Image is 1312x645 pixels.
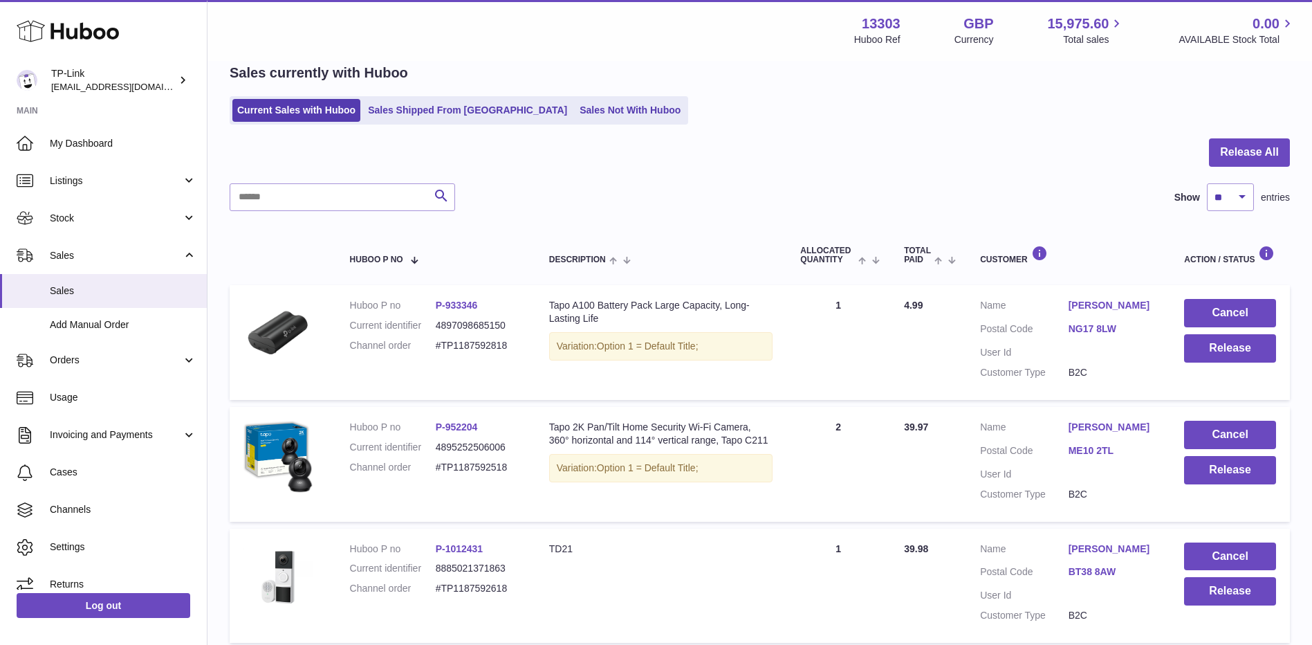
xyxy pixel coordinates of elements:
[243,543,313,612] img: 1727277818.jpg
[1253,15,1279,33] span: 0.00
[50,137,196,150] span: My Dashboard
[1184,543,1276,571] button: Cancel
[350,582,436,595] dt: Channel order
[980,366,1069,379] dt: Customer Type
[980,589,1069,602] dt: User Id
[800,246,854,264] span: ALLOCATED Quantity
[980,246,1156,264] div: Customer
[50,354,182,367] span: Orders
[904,543,928,554] span: 39.98
[50,284,196,298] span: Sales
[436,582,521,595] dd: #TP1187592618
[862,15,900,33] strong: 13303
[854,33,900,46] div: Huboo Ref
[243,299,313,368] img: 1_large_20230109015328j.png
[50,318,196,331] span: Add Manual Order
[1063,33,1125,46] span: Total sales
[1069,609,1157,622] dd: B2C
[436,441,521,454] dd: 4895252506006
[904,421,928,433] span: 39.97
[17,70,37,91] img: gaby.chen@tp-link.com
[50,428,182,442] span: Invoicing and Payments
[980,565,1069,582] dt: Postal Code
[786,529,890,644] td: 1
[980,609,1069,622] dt: Customer Type
[436,339,521,352] dd: #TP1187592818
[350,461,436,474] dt: Channel order
[549,332,773,361] div: Variation:
[50,391,196,404] span: Usage
[1069,565,1157,579] a: BT38 8AW
[1069,444,1157,457] a: ME10 2TL
[350,441,436,454] dt: Current identifier
[549,543,773,556] div: TD21
[980,346,1069,359] dt: User Id
[436,562,521,575] dd: 8885021371863
[50,578,196,591] span: Returns
[436,319,521,332] dd: 4897098685150
[50,174,182,188] span: Listings
[597,462,699,473] span: Option 1 = Default Title;
[786,407,890,522] td: 2
[1069,488,1157,501] dd: B2C
[350,543,436,556] dt: Huboo P no
[436,421,478,433] a: P-952204
[904,300,923,311] span: 4.99
[1184,577,1276,606] button: Release
[363,99,572,122] a: Sales Shipped From [GEOGRAPHIC_DATA]
[549,421,773,447] div: Tapo 2K Pan/Tilt Home Security Wi-Fi Camera, 360° horizontal and 114° vertical range, Tapo C211
[50,249,182,262] span: Sales
[1261,191,1290,204] span: entries
[549,454,773,482] div: Variation:
[549,255,606,264] span: Description
[904,246,931,264] span: Total paid
[1069,366,1157,379] dd: B2C
[50,466,196,479] span: Cases
[50,503,196,516] span: Channels
[1069,322,1157,336] a: NG17 8LW
[980,421,1069,437] dt: Name
[980,488,1069,501] dt: Customer Type
[980,299,1069,316] dt: Name
[786,285,890,400] td: 1
[1179,15,1295,46] a: 0.00 AVAILABLE Stock Total
[980,468,1069,481] dt: User Id
[350,339,436,352] dt: Channel order
[51,67,176,93] div: TP-Link
[1069,543,1157,556] a: [PERSON_NAME]
[232,99,360,122] a: Current Sales with Huboo
[549,299,773,325] div: Tapo A100 Battery Pack Large Capacity, Long-Lasting Life
[1179,33,1295,46] span: AVAILABLE Stock Total
[50,540,196,554] span: Settings
[436,300,478,311] a: P-933346
[1069,299,1157,312] a: [PERSON_NAME]
[1047,15,1109,33] span: 15,975.60
[350,255,403,264] span: Huboo P no
[436,461,521,474] dd: #TP1187592518
[1184,456,1276,484] button: Release
[1184,334,1276,363] button: Release
[954,33,994,46] div: Currency
[1069,421,1157,434] a: [PERSON_NAME]
[230,64,408,82] h2: Sales currently with Huboo
[17,593,190,618] a: Log out
[1174,191,1200,204] label: Show
[350,421,436,434] dt: Huboo P no
[1184,299,1276,327] button: Cancel
[1184,246,1276,264] div: Action / Status
[1047,15,1125,46] a: 15,975.60 Total sales
[597,340,699,352] span: Option 1 = Default Title;
[436,543,483,554] a: P-1012431
[350,299,436,312] dt: Huboo P no
[1184,421,1276,449] button: Cancel
[980,543,1069,559] dt: Name
[51,81,203,92] span: [EMAIL_ADDRESS][DOMAIN_NAME]
[963,15,993,33] strong: GBP
[50,212,182,225] span: Stock
[575,99,685,122] a: Sales Not With Huboo
[243,421,313,493] img: 71OHXxFof5L._AC_SL1500.jpg
[980,444,1069,461] dt: Postal Code
[350,562,436,575] dt: Current identifier
[350,319,436,332] dt: Current identifier
[980,322,1069,339] dt: Postal Code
